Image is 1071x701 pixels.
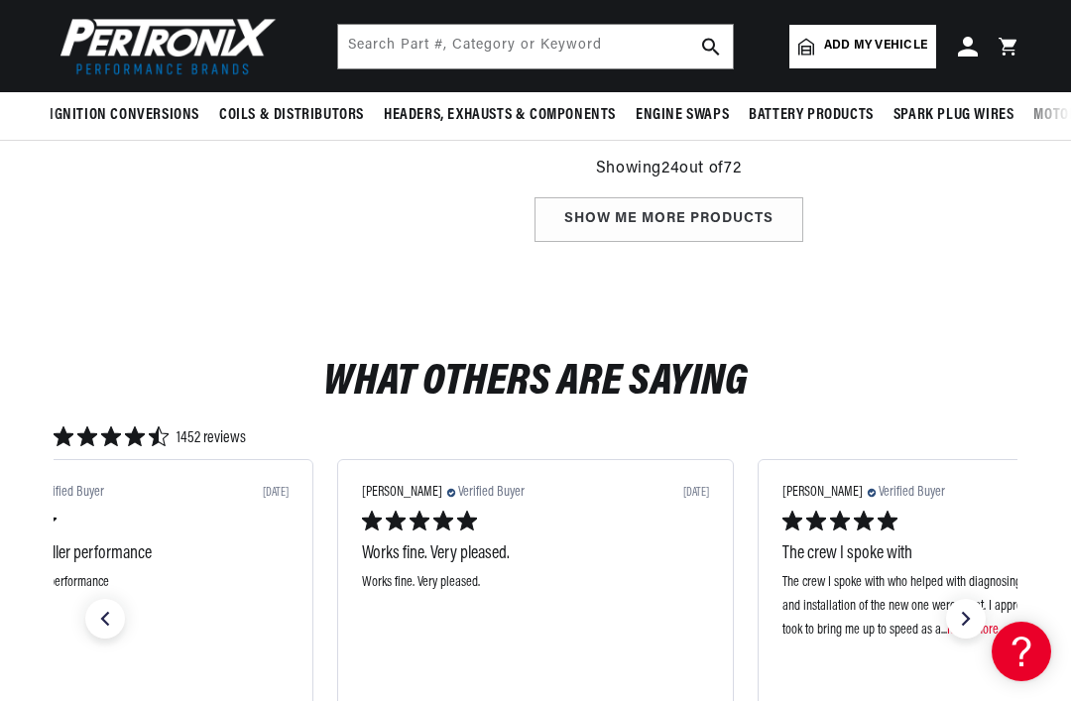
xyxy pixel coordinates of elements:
summary: Ignition Conversions [50,92,209,139]
span: Engine Swaps [636,105,729,126]
span: Ignition Conversions [50,105,199,126]
div: previous slide [85,599,125,639]
span: Headers, Exhausts & Components [384,105,616,126]
span: Verified Buyer [458,484,525,501]
div: [DATE] [683,486,709,498]
span: Read more [947,623,999,638]
span: [PERSON_NAME] [362,484,442,501]
span: Coils & Distributors [219,105,364,126]
span: Showing 24 out of 72 [596,157,741,182]
summary: Coils & Distributors [209,92,374,139]
summary: Headers, Exhausts & Components [374,92,626,139]
div: next slide [946,599,986,639]
span: Spark Plug Wires [893,105,1014,126]
a: Add my vehicle [789,25,936,68]
div: 4.6852617 star rating [54,426,246,451]
div: Works fine. Very pleased. [362,542,709,567]
img: Pertronix [50,12,278,80]
span: Verified Buyer [879,484,945,501]
span: Battery Products [749,105,874,126]
span: Add my vehicle [824,37,927,56]
summary: Spark Plug Wires [884,92,1024,139]
h2: What Others Are Saying [323,363,748,403]
div: [DATE] [263,486,289,498]
summary: Battery Products [739,92,884,139]
input: Search Part #, Category or Keyword [338,25,733,68]
span: [PERSON_NAME] [782,484,863,501]
span: 1452 reviews [177,426,246,451]
span: Verified Buyer [38,484,104,501]
summary: Engine Swaps [626,92,739,139]
div: Show me more products [535,197,803,242]
button: search button [689,25,733,68]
